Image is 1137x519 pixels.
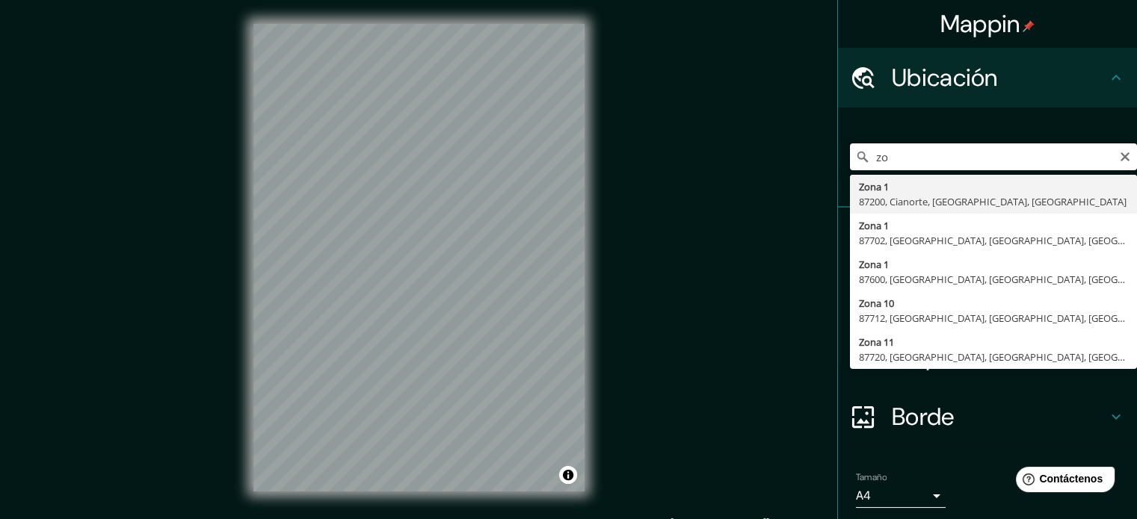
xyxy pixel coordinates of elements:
[856,484,946,508] div: A4
[838,387,1137,447] div: Borde
[838,327,1137,387] div: Disposición
[859,335,894,349] font: Zona 11
[940,8,1020,40] font: Mappin
[838,208,1137,267] div: Patas
[859,296,894,310] font: Zona 10
[892,62,998,93] font: Ubicación
[1004,461,1121,503] iframe: Lanzador de widgets de ayuda
[850,143,1137,170] input: Elige tu ciudad o zona
[856,471,887,483] font: Tamaño
[1119,149,1131,163] button: Claro
[892,401,955,432] font: Borde
[559,466,577,484] button: Activar o desactivar atribución
[838,48,1137,108] div: Ubicación
[859,195,1127,208] font: 87200, Cianorte, [GEOGRAPHIC_DATA], [GEOGRAPHIC_DATA]
[859,258,889,271] font: Zona 1
[838,267,1137,327] div: Estilo
[856,488,871,503] font: A4
[253,24,585,491] canvas: Mapa
[1023,20,1035,32] img: pin-icon.png
[859,219,889,232] font: Zona 1
[859,180,889,193] font: Zona 1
